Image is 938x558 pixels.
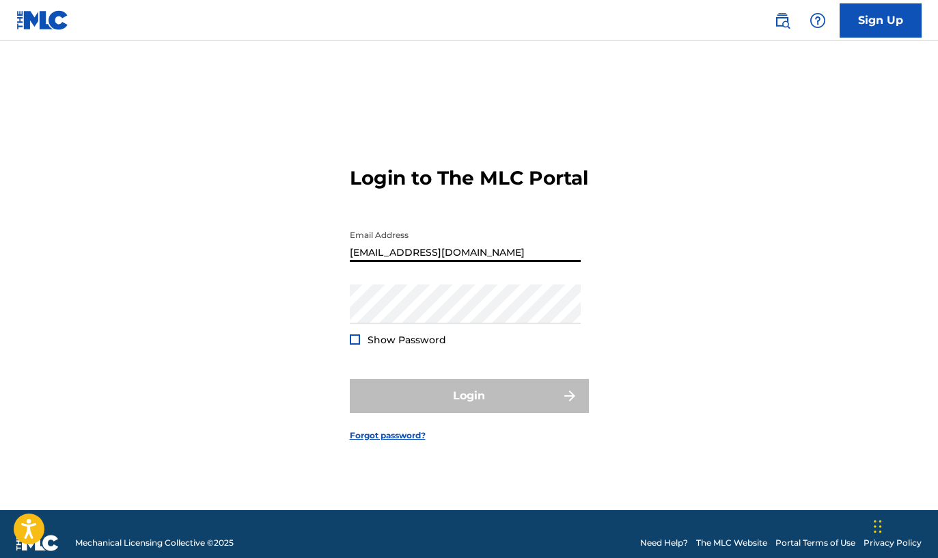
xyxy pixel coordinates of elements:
[840,3,922,38] a: Sign Up
[350,166,588,190] h3: Login to The MLC Portal
[640,537,688,549] a: Need Help?
[774,12,790,29] img: search
[810,12,826,29] img: help
[16,10,69,30] img: MLC Logo
[350,429,426,442] a: Forgot password?
[874,506,882,547] div: Drag
[775,537,855,549] a: Portal Terms of Use
[696,537,767,549] a: The MLC Website
[75,537,234,549] span: Mechanical Licensing Collective © 2025
[804,7,831,34] div: Help
[769,7,796,34] a: Public Search
[864,537,922,549] a: Privacy Policy
[16,535,59,551] img: logo
[870,492,938,558] iframe: Chat Widget
[368,334,446,346] span: Show Password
